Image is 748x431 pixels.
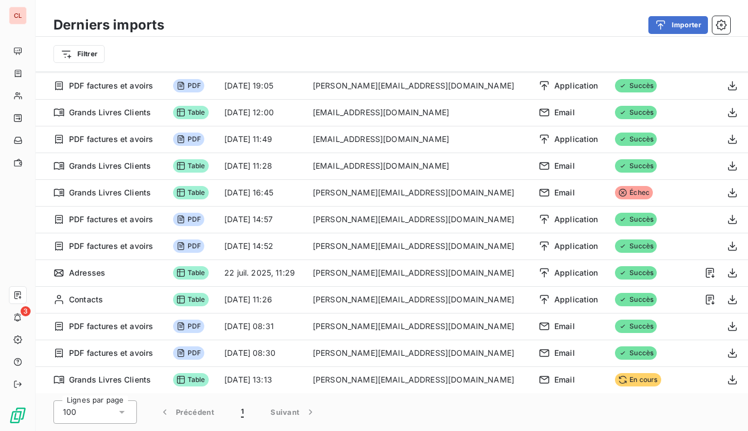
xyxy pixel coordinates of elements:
span: Succès [615,213,657,226]
img: Logo LeanPay [9,406,27,424]
span: Email [554,160,575,172]
span: 100 [63,406,76,418]
span: Application [554,294,598,305]
span: Application [554,241,598,252]
span: Table [173,293,209,306]
span: Grands Livres Clients [69,160,151,172]
button: Importer [648,16,708,34]
span: Grands Livres Clients [69,374,151,385]
span: 1 [241,406,244,418]
span: Grands Livres Clients [69,187,151,198]
span: Table [173,186,209,199]
span: Email [554,321,575,332]
span: PDF factures et avoirs [69,214,153,225]
td: [EMAIL_ADDRESS][DOMAIN_NAME] [306,99,532,126]
iframe: Intercom live chat [710,393,737,420]
td: [DATE] 11:49 [218,126,306,153]
span: Email [554,374,575,385]
span: 3 [21,306,31,316]
td: [PERSON_NAME][EMAIL_ADDRESS][DOMAIN_NAME] [306,233,532,259]
td: [PERSON_NAME][EMAIL_ADDRESS][DOMAIN_NAME] [306,179,532,206]
td: [PERSON_NAME][EMAIL_ADDRESS][DOMAIN_NAME] [306,340,532,366]
span: Échec [615,186,653,199]
span: Table [173,373,209,386]
h3: Derniers imports [53,15,164,35]
span: PDF factures et avoirs [69,80,153,91]
span: Contacts [69,294,103,305]
span: Table [173,159,209,173]
span: PDF factures et avoirs [69,321,153,332]
span: Table [173,266,209,280]
span: Succès [615,293,657,306]
td: [DATE] 14:57 [218,206,306,233]
span: Succès [615,320,657,333]
span: Table [173,106,209,119]
span: En cours [615,373,661,386]
span: Application [554,134,598,145]
span: Application [554,214,598,225]
td: [DATE] 08:31 [218,313,306,340]
span: PDF factures et avoirs [69,134,153,145]
span: PDF [173,213,204,226]
span: Email [554,347,575,359]
div: CL [9,7,27,25]
span: Application [554,80,598,91]
span: Adresses [69,267,105,278]
span: PDF [173,320,204,333]
span: Succès [615,346,657,360]
span: Application [554,267,598,278]
span: Email [554,187,575,198]
td: [PERSON_NAME][EMAIL_ADDRESS][DOMAIN_NAME] [306,259,532,286]
span: PDF [173,133,204,146]
span: PDF [173,239,204,253]
td: 22 juil. 2025, 11:29 [218,259,306,286]
td: [DATE] 13:13 [218,366,306,393]
td: [PERSON_NAME][EMAIL_ADDRESS][DOMAIN_NAME] [306,313,532,340]
td: [DATE] 11:28 [218,153,306,179]
span: Succès [615,133,657,146]
td: [PERSON_NAME][EMAIL_ADDRESS][DOMAIN_NAME] [306,366,532,393]
td: [PERSON_NAME][EMAIL_ADDRESS][DOMAIN_NAME] [306,206,532,233]
span: Grands Livres Clients [69,107,151,118]
span: Email [554,107,575,118]
td: [DATE] 08:30 [218,340,306,366]
td: [DATE] 19:05 [218,72,306,99]
span: Succès [615,266,657,280]
button: Précédent [146,400,228,424]
span: PDF [173,346,204,360]
button: Filtrer [53,45,105,63]
span: Succès [615,159,657,173]
td: [DATE] 11:26 [218,286,306,313]
td: [DATE] 16:45 [218,179,306,206]
td: [DATE] 14:52 [218,233,306,259]
button: 1 [228,400,257,424]
span: Succès [615,239,657,253]
span: PDF factures et avoirs [69,241,153,252]
span: Succès [615,79,657,92]
td: [PERSON_NAME][EMAIL_ADDRESS][DOMAIN_NAME] [306,286,532,313]
td: [EMAIL_ADDRESS][DOMAIN_NAME] [306,126,532,153]
span: PDF [173,79,204,92]
td: [PERSON_NAME][EMAIL_ADDRESS][DOMAIN_NAME] [306,72,532,99]
td: [EMAIL_ADDRESS][DOMAIN_NAME] [306,153,532,179]
button: Suivant [257,400,329,424]
span: Succès [615,106,657,119]
span: PDF factures et avoirs [69,347,153,359]
td: [DATE] 12:00 [218,99,306,126]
